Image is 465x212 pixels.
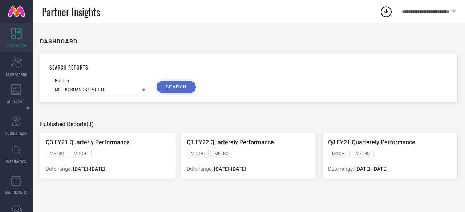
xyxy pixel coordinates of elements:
[6,72,27,77] span: SCORECARDS
[74,151,88,156] span: MOCHI
[380,5,393,18] div: Open download list
[214,166,246,172] span: [DATE] - [DATE]
[157,81,196,93] button: SEARCH
[7,42,26,48] span: DASHBOARD
[191,151,205,156] span: MOCHI
[328,139,415,146] span: Q4 FY21 Quarterely Performance
[40,121,458,128] div: Published Reports (3)
[355,166,388,172] span: [DATE] - [DATE]
[73,166,105,172] span: [DATE] - [DATE]
[5,189,28,195] span: CDC INSIGHTS
[50,151,64,156] span: METRO
[40,38,77,45] h1: DASHBOARD
[5,130,28,136] span: SUGGESTIONS
[42,4,100,19] span: Partner Insights
[328,166,354,172] span: Date range:
[55,78,146,83] div: Partner
[187,166,213,172] span: Date range:
[187,139,274,146] span: Q1 FY22 Quarterely Performance
[214,151,229,156] span: METRO
[46,139,130,146] span: Q3 FY21 Quarterly Performance
[332,151,346,156] span: MOCHI
[356,151,370,156] span: METRO
[7,99,27,104] span: WORKSPACE
[6,159,27,164] span: INSPIRATION
[46,166,72,172] span: Date range:
[49,63,448,71] h1: SEARCH REPORTS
